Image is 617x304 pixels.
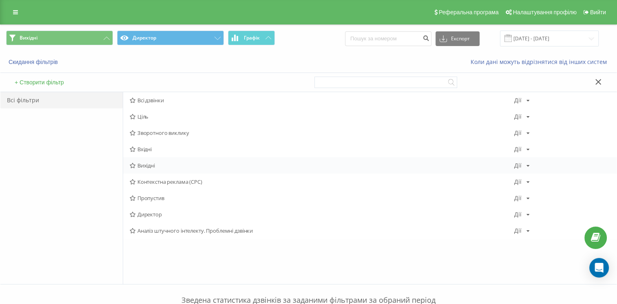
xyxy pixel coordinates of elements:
[117,31,224,45] button: Директор
[436,31,480,46] button: Експорт
[514,228,521,234] div: Дії
[471,58,611,66] a: Коли дані можуть відрізнятися від інших систем
[514,97,521,103] div: Дії
[345,31,431,46] input: Пошук за номером
[137,228,253,234] font: Аналіз штучного інтелекту. Проблемні дзвінки
[133,35,156,41] font: Директор
[137,146,152,152] font: Вхідні
[12,79,66,86] button: + Створити фільтр
[137,195,164,201] font: Пропустив
[6,58,62,66] button: Скидання фільтрів
[514,130,521,136] div: Дії
[137,211,162,217] font: Директор
[514,146,521,152] div: Дії
[451,36,470,42] font: Експорт
[514,179,521,185] div: Дії
[513,9,577,15] span: Налаштування профілю
[228,31,275,45] button: Графік
[244,35,260,41] span: Графік
[590,9,606,15] span: Вийти
[514,163,521,168] div: Дії
[589,258,609,278] div: Відкрийте Intercom Messenger
[514,211,521,217] div: Дії
[0,92,123,108] div: Всі фільтри
[514,195,521,201] div: Дії
[439,9,499,15] span: Реферальна програма
[20,35,38,41] span: Вихідні
[137,114,148,119] font: Ціль
[137,130,189,136] font: Зворотного виклику
[593,78,604,87] button: Закрыть
[6,31,113,45] button: Вихідні
[137,163,155,168] font: Вихідні
[137,179,202,185] font: Контекстна реклама (CPC)
[137,97,164,103] font: Всі дзвінки
[514,114,521,119] div: Дії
